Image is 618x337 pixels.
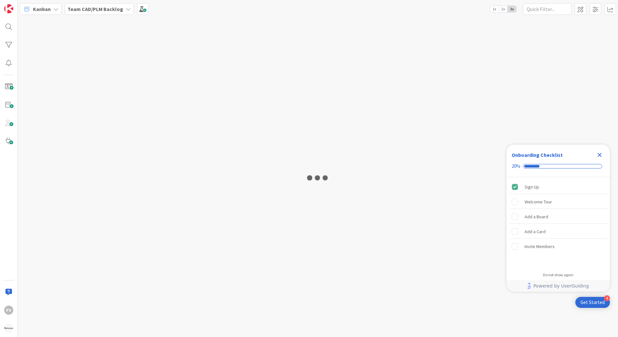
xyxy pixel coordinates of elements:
div: Footer [506,280,610,292]
div: 20% [512,163,520,169]
div: 4 [604,295,610,301]
div: Sign Up [525,183,539,191]
span: 2x [499,6,507,12]
input: Quick Filter... [523,3,571,15]
div: FV [4,306,13,315]
div: Get Started [581,299,605,306]
div: Close Checklist [594,150,605,160]
img: avatar [4,324,13,333]
div: Add a Card is incomplete. [509,224,607,239]
b: Team CAD/PLM Backlog [68,6,123,12]
div: Invite Members [525,243,555,250]
div: Add a Board [525,213,548,221]
span: 1x [490,6,499,12]
div: Welcome Tour [525,198,552,206]
div: Onboarding Checklist [512,151,563,159]
div: Do not show again [543,272,573,277]
div: Checklist Container [506,145,610,292]
div: Checklist progress: 20% [512,163,605,169]
div: Add a Board is incomplete. [509,210,607,224]
div: Welcome Tour is incomplete. [509,195,607,209]
span: Kanban [33,5,51,13]
span: 3x [507,6,516,12]
img: Visit kanbanzone.com [4,4,13,13]
div: Invite Members is incomplete. [509,239,607,254]
div: Open Get Started checklist, remaining modules: 4 [575,297,610,308]
div: Checklist items [506,177,610,268]
div: Add a Card [525,228,546,235]
span: Powered by UserGuiding [533,282,589,290]
div: Sign Up is complete. [509,180,607,194]
a: Powered by UserGuiding [510,280,607,292]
